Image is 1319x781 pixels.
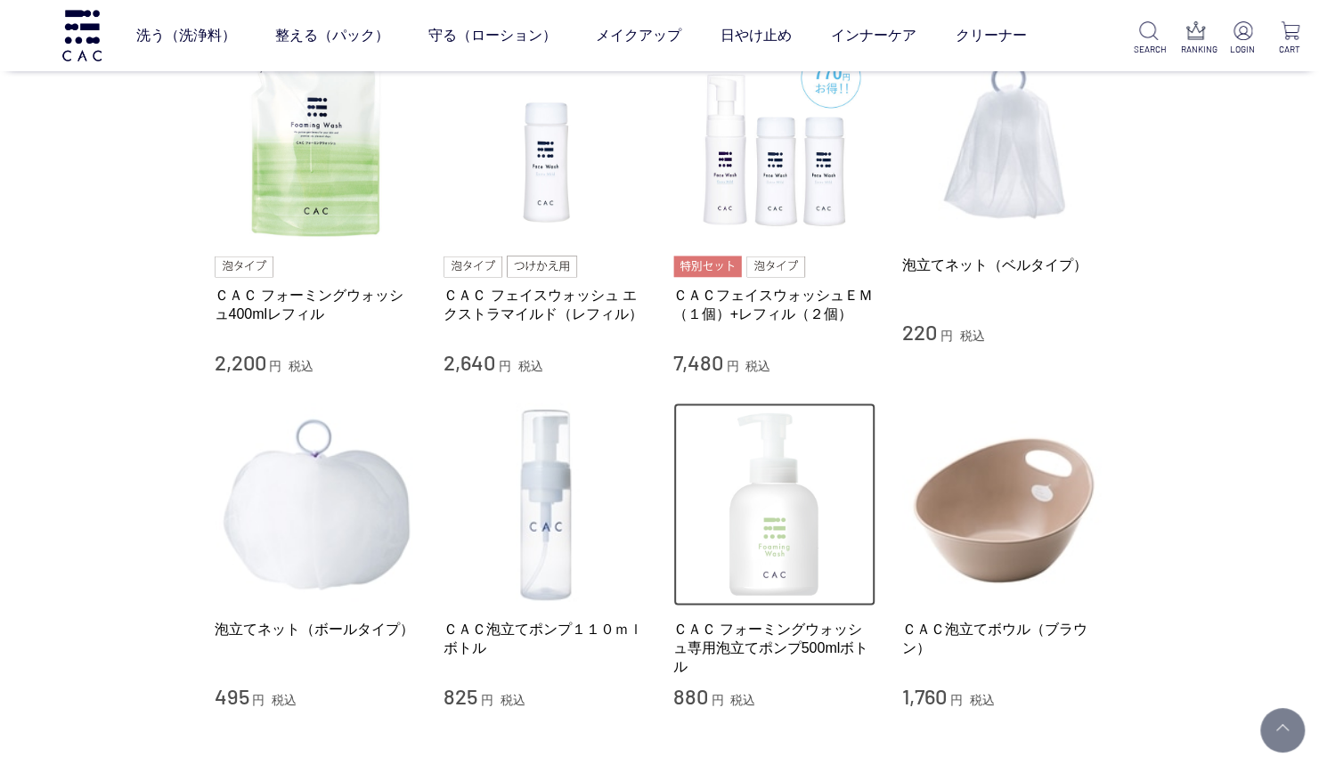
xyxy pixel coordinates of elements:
span: 税込 [960,329,985,343]
a: ＣＡＣ泡立てポンプ１１０ｍｌボトル [444,620,647,658]
img: logo [60,10,104,61]
span: 税込 [745,359,770,373]
span: 円 [499,359,511,373]
span: 円 [481,693,493,707]
a: 日やけ止め [721,11,792,61]
img: 泡タイプ [215,256,273,277]
img: 泡タイプ [444,256,502,277]
p: SEARCH [1133,43,1163,56]
span: 円 [940,329,953,343]
span: 円 [950,693,963,707]
p: RANKING [1180,43,1210,56]
span: 税込 [289,359,313,373]
span: 円 [269,359,281,373]
a: メイクアップ [596,11,681,61]
a: クリーナー [956,11,1027,61]
span: 7,480 [673,349,723,375]
a: ＣＡＣ フェイスウォッシュ エクストラマイルド（レフィル） [444,286,647,324]
span: 1,760 [902,683,947,709]
span: 円 [711,693,723,707]
span: 220 [902,319,937,345]
a: 泡立てネット（ベルタイプ） [902,256,1105,274]
img: ＣＡＣ フォーミングウォッシュ専用泡立てポンプ500mlボトル [673,403,876,606]
p: CART [1274,43,1305,56]
span: 円 [252,693,265,707]
a: 洗う（洗浄料） [136,11,236,61]
span: 税込 [272,693,297,707]
span: 2,200 [215,349,266,375]
a: 泡立てネット（ボールタイプ） [215,620,418,639]
a: RANKING [1180,21,1210,56]
span: 税込 [970,693,995,707]
a: 整える（パック） [275,11,389,61]
img: 泡立てネット（ベルタイプ） [902,38,1105,241]
span: 2,640 [444,349,495,375]
img: 泡立てネット（ボールタイプ） [215,403,418,606]
img: 特別セット [673,256,742,277]
img: ＣＡＣフェイスウォッシュＥＭ（１個）+レフィル（２個） [673,38,876,241]
img: 泡タイプ [746,256,805,277]
img: ＣＡＣ フォーミングウォッシュ400mlレフィル [215,38,418,241]
span: 税込 [730,693,755,707]
a: CART [1274,21,1305,56]
img: ＣＡＣ泡立てボウル（ブラウン） [902,403,1105,606]
span: 825 [444,683,477,709]
a: インナーケア [831,11,916,61]
a: ＣＡＣフェイスウォッシュＥＭ（１個）+レフィル（２個） [673,286,876,324]
span: 495 [215,683,249,709]
img: つけかえ用 [507,256,576,277]
span: 税込 [518,359,543,373]
span: 880 [673,683,708,709]
a: ＣＡＣ泡立てボウル（ブラウン） [902,620,1105,658]
span: 税込 [501,693,525,707]
a: ＣＡＣ フォーミングウォッシュ400mlレフィル [215,286,418,324]
a: LOGIN [1227,21,1258,56]
span: 円 [726,359,738,373]
a: 守る（ローション） [428,11,557,61]
img: ＣＡＣ フェイスウォッシュ エクストラマイルド（レフィル） [444,38,647,241]
p: LOGIN [1227,43,1258,56]
img: ＣＡＣ泡立てポンプ１１０ｍｌボトル [444,403,647,606]
a: SEARCH [1133,21,1163,56]
a: ＣＡＣ フォーミングウォッシュ専用泡立てポンプ500mlボトル [673,620,876,677]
